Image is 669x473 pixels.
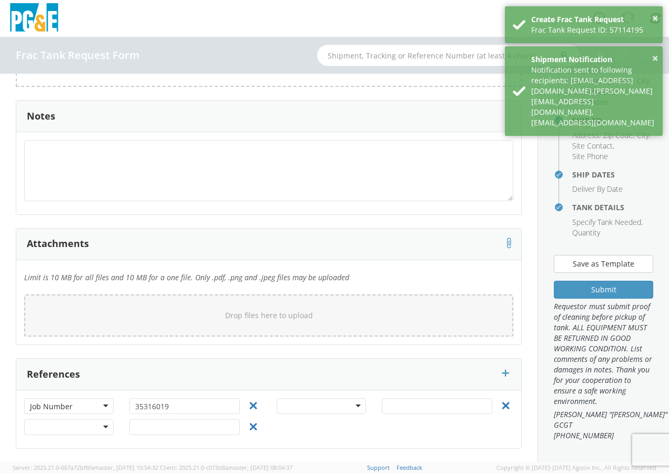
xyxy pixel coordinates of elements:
[572,228,600,238] span: Quantity
[496,464,656,472] span: Copyright © [DATE]-[DATE] Agistix Inc., All Rights Reserved
[225,310,313,320] span: Drop files here to upload
[572,184,623,194] span: Deliver By Date
[572,203,653,211] h4: Tank Details
[652,51,658,66] button: ×
[554,281,653,299] button: Submit
[228,464,292,471] span: master, [DATE] 08:04:37
[531,54,655,65] div: Shipment Notification
[531,25,655,35] div: Frac Tank Request ID: 57114195
[554,301,653,407] span: Requestor must submit proof of cleaning before pickup of tank. ALL EQUIPMENT MUST BE RETURNED IN ...
[603,130,633,140] span: Zip Code
[572,141,614,151] li: ,
[27,369,80,380] h3: References
[637,130,649,140] span: City
[572,151,608,161] span: Site Phone
[531,14,655,25] div: Create Frac Tank Request
[572,217,643,228] li: ,
[160,464,292,471] span: Client: 2025.21.0-c073d8a
[94,464,158,471] span: master, [DATE] 10:54:32
[317,45,580,66] input: Shipment, Tracking or Reference Number (at least 4 chars)
[8,3,60,34] img: pge-logo-06675f144f4cfa6a6814.png
[13,464,158,471] span: Server: 2025.21.0-667a72bf6fa
[27,111,55,122] h3: Notes
[24,273,513,289] h5: Limit is 10 MB for all files and 10 MB for a one file. Only .pdf, .png and .jpeg files may be upl...
[30,401,73,412] div: Job Number
[572,171,653,179] h4: Ship Dates
[531,65,655,128] div: Notification sent to following recipients: [EMAIL_ADDRESS][DOMAIN_NAME],[PERSON_NAME][EMAIL_ADDRE...
[16,50,139,61] h4: Frac Tank Request Form
[572,141,613,151] span: Site Contact
[27,239,89,249] h3: Attachments
[652,11,658,26] button: ×
[572,130,599,140] span: Address
[397,464,422,471] a: Feedback
[554,255,653,273] button: Save as Template
[367,464,390,471] a: Support
[572,217,641,227] span: Specify Tank Needed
